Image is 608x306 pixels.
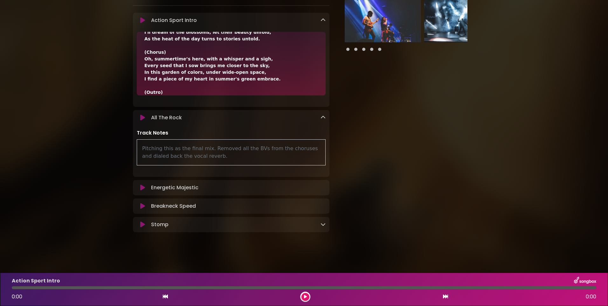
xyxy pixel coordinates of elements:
[151,184,198,191] p: Energetic Majestic
[137,139,326,165] div: Pitching this as the final mix. Removed all the BVs from the choruses and dialed back the vocal r...
[151,114,182,122] p: All The Rock
[151,202,196,210] p: Breakneck Speed
[151,221,169,228] p: Stomp
[137,129,326,137] p: Track Notes
[151,17,197,24] p: Action Sport Intro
